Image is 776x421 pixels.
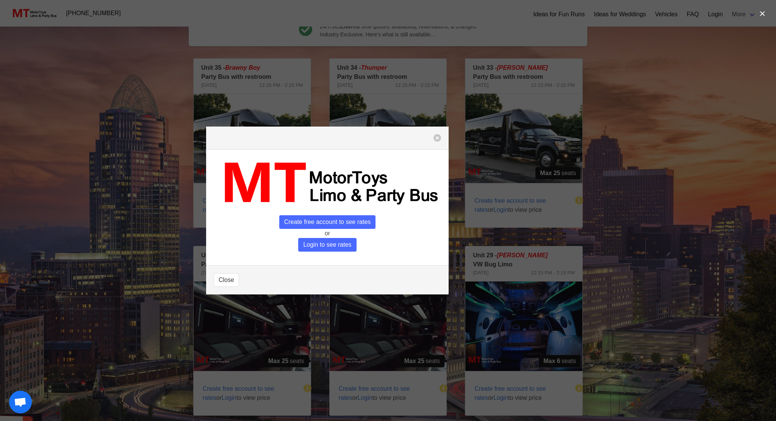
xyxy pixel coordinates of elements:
p: or [214,229,441,238]
span: Create free account to see rates [279,215,376,229]
img: MT_logo_name.png [214,157,441,209]
button: Close [214,273,239,287]
span: Close [219,275,234,285]
span: Login to see rates [298,238,356,252]
div: Open chat [9,391,32,413]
